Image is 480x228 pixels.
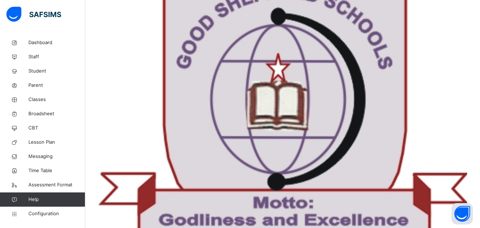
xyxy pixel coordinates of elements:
span: Broadsheet [28,110,85,117]
button: Open asap [452,203,473,224]
span: Time Table [28,167,85,174]
span: Help [28,196,85,203]
span: Dashboard [28,39,85,46]
span: Staff [28,53,85,60]
span: Configuration [28,210,85,217]
span: Messaging [28,153,85,160]
span: Student [28,68,85,75]
span: Lesson Plan [28,139,85,146]
span: CBT [28,124,85,132]
span: Classes [28,96,85,103]
img: safsims [6,7,61,22]
span: Parent [28,82,85,89]
span: Assessment Format [28,181,85,189]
